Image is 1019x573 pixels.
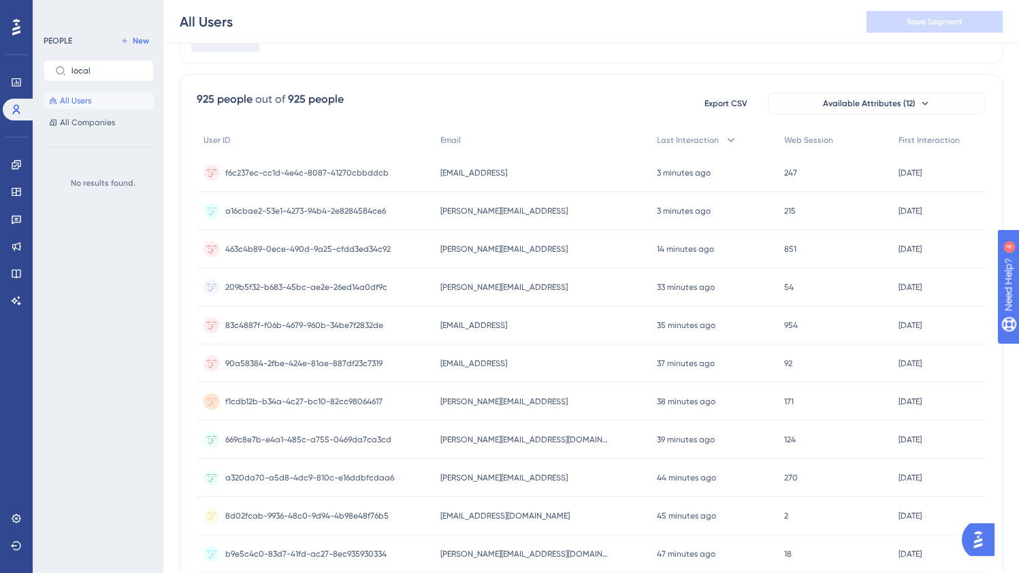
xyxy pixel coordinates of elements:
[440,434,611,445] span: [PERSON_NAME][EMAIL_ADDRESS][DOMAIN_NAME]
[784,135,833,146] span: Web Session
[288,91,344,108] div: 925 people
[225,320,383,331] span: 83c4887f-f06b-4679-960b-34be7f2832de
[784,396,794,407] span: 171
[899,282,922,292] time: [DATE]
[95,7,99,18] div: 4
[255,91,285,108] div: out of
[657,206,711,216] time: 3 minutes ago
[867,11,1003,33] button: Save Segment
[899,168,922,178] time: [DATE]
[440,396,568,407] span: [PERSON_NAME][EMAIL_ADDRESS]
[657,359,715,368] time: 37 minutes ago
[692,93,760,114] button: Export CSV
[899,244,922,254] time: [DATE]
[44,35,72,46] div: PEOPLE
[657,168,711,178] time: 3 minutes ago
[657,511,716,521] time: 45 minutes ago
[899,435,922,444] time: [DATE]
[60,95,91,106] span: All Users
[962,519,1003,560] iframe: UserGuiding AI Assistant Launcher
[823,98,916,109] span: Available Attributes (12)
[44,175,162,191] div: No results found.
[784,358,792,369] span: 92
[657,244,714,254] time: 14 minutes ago
[225,434,391,445] span: 669c8e7b-e4a1-485c-a755-0469da7ca3cd
[784,510,788,521] span: 2
[32,3,85,20] span: Need Help?
[440,549,611,559] span: [PERSON_NAME][EMAIL_ADDRESS][DOMAIN_NAME]
[44,93,154,109] button: All Users
[440,358,507,369] span: [EMAIL_ADDRESS]
[907,16,963,27] span: Save Segment
[899,473,922,482] time: [DATE]
[657,321,715,330] time: 35 minutes ago
[657,549,715,559] time: 47 minutes ago
[225,167,389,178] span: f6c237ec-cc1d-4e4c-8087-41270cbbddcb
[44,114,154,131] button: All Companies
[440,135,461,146] span: Email
[440,206,568,216] span: [PERSON_NAME][EMAIL_ADDRESS]
[440,472,568,483] span: [PERSON_NAME][EMAIL_ADDRESS]
[784,320,798,331] span: 954
[899,206,922,216] time: [DATE]
[657,435,715,444] time: 39 minutes ago
[180,12,233,31] div: All Users
[657,282,715,292] time: 33 minutes ago
[784,167,797,178] span: 247
[197,91,253,108] div: 925 people
[71,66,142,76] input: Search
[899,135,960,146] span: First Interaction
[225,282,387,293] span: 209b5f32-b683-45bc-ae2e-26ed14a0df9c
[705,98,747,109] span: Export CSV
[225,206,386,216] span: a16cbae2-53e1-4273-94b4-2e8284584ce6
[784,282,794,293] span: 54
[225,396,383,407] span: f1cdb12b-b34a-4c27-bc10-82cc98064617
[440,282,568,293] span: [PERSON_NAME][EMAIL_ADDRESS]
[133,35,149,46] span: New
[657,135,719,146] span: Last Interaction
[784,244,796,255] span: 851
[60,117,115,128] span: All Companies
[225,472,394,483] span: a320da70-a5d8-4dc9-810c-e16ddbfcdaa6
[225,510,389,521] span: 8d02fcab-9936-48c0-9d94-4b98e48f76b5
[204,135,231,146] span: User ID
[784,472,798,483] span: 270
[899,359,922,368] time: [DATE]
[116,33,154,49] button: New
[899,321,922,330] time: [DATE]
[657,397,715,406] time: 38 minutes ago
[784,434,796,445] span: 124
[784,206,796,216] span: 215
[225,549,387,559] span: b9e5c4c0-83d7-41fd-ac27-8ec935930334
[440,167,507,178] span: [EMAIL_ADDRESS]
[899,397,922,406] time: [DATE]
[440,244,568,255] span: [PERSON_NAME][EMAIL_ADDRESS]
[440,510,570,521] span: [EMAIL_ADDRESS][DOMAIN_NAME]
[440,320,507,331] span: [EMAIL_ADDRESS]
[225,358,383,369] span: 90a58384-2fbe-424e-81ae-887df23c7319
[225,244,391,255] span: 463c4b89-0ece-490d-9a25-cfdd3ed34c92
[899,549,922,559] time: [DATE]
[768,93,986,114] button: Available Attributes (12)
[899,511,922,521] time: [DATE]
[784,549,792,559] span: 18
[657,473,716,482] time: 44 minutes ago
